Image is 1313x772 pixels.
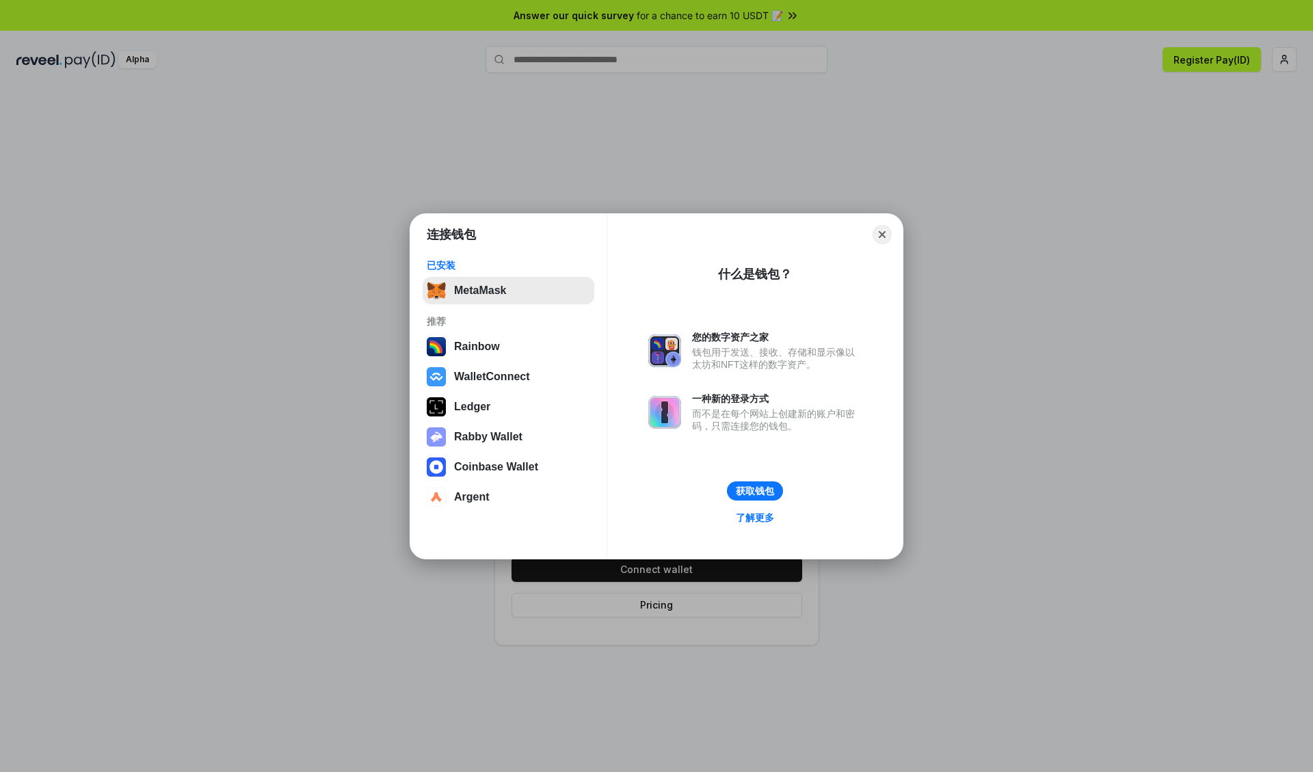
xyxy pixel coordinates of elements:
[427,315,590,328] div: 推荐
[873,225,892,244] button: Close
[427,488,446,507] img: svg+xml,%3Csvg%20width%3D%2228%22%20height%3D%2228%22%20viewBox%3D%220%200%2028%2028%22%20fill%3D...
[648,396,681,429] img: svg+xml,%3Csvg%20xmlns%3D%22http%3A%2F%2Fwww.w3.org%2F2000%2Fsvg%22%20fill%3D%22none%22%20viewBox...
[427,259,590,271] div: 已安装
[454,341,500,353] div: Rainbow
[423,423,594,451] button: Rabby Wallet
[423,393,594,421] button: Ledger
[736,511,774,524] div: 了解更多
[728,509,782,527] a: 了解更多
[454,461,538,473] div: Coinbase Wallet
[736,485,774,497] div: 获取钱包
[427,226,476,243] h1: 连接钱包
[427,427,446,447] img: svg+xml,%3Csvg%20xmlns%3D%22http%3A%2F%2Fwww.w3.org%2F2000%2Fsvg%22%20fill%3D%22none%22%20viewBox...
[423,333,594,360] button: Rainbow
[423,363,594,390] button: WalletConnect
[454,491,490,503] div: Argent
[454,371,530,383] div: WalletConnect
[692,346,862,371] div: 钱包用于发送、接收、存储和显示像以太坊和NFT这样的数字资产。
[692,392,862,405] div: 一种新的登录方式
[427,337,446,356] img: svg+xml,%3Csvg%20width%3D%22120%22%20height%3D%22120%22%20viewBox%3D%220%200%20120%20120%22%20fil...
[427,457,446,477] img: svg+xml,%3Csvg%20width%3D%2228%22%20height%3D%2228%22%20viewBox%3D%220%200%2028%2028%22%20fill%3D...
[648,334,681,367] img: svg+xml,%3Csvg%20xmlns%3D%22http%3A%2F%2Fwww.w3.org%2F2000%2Fsvg%22%20fill%3D%22none%22%20viewBox...
[423,483,594,511] button: Argent
[454,284,506,297] div: MetaMask
[423,277,594,304] button: MetaMask
[427,397,446,416] img: svg+xml,%3Csvg%20xmlns%3D%22http%3A%2F%2Fwww.w3.org%2F2000%2Fsvg%22%20width%3D%2228%22%20height%3...
[454,431,522,443] div: Rabby Wallet
[718,266,792,282] div: 什么是钱包？
[423,453,594,481] button: Coinbase Wallet
[692,331,862,343] div: 您的数字资产之家
[692,408,862,432] div: 而不是在每个网站上创建新的账户和密码，只需连接您的钱包。
[427,281,446,300] img: svg+xml,%3Csvg%20fill%3D%22none%22%20height%3D%2233%22%20viewBox%3D%220%200%2035%2033%22%20width%...
[727,481,783,501] button: 获取钱包
[427,367,446,386] img: svg+xml,%3Csvg%20width%3D%2228%22%20height%3D%2228%22%20viewBox%3D%220%200%2028%2028%22%20fill%3D...
[454,401,490,413] div: Ledger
